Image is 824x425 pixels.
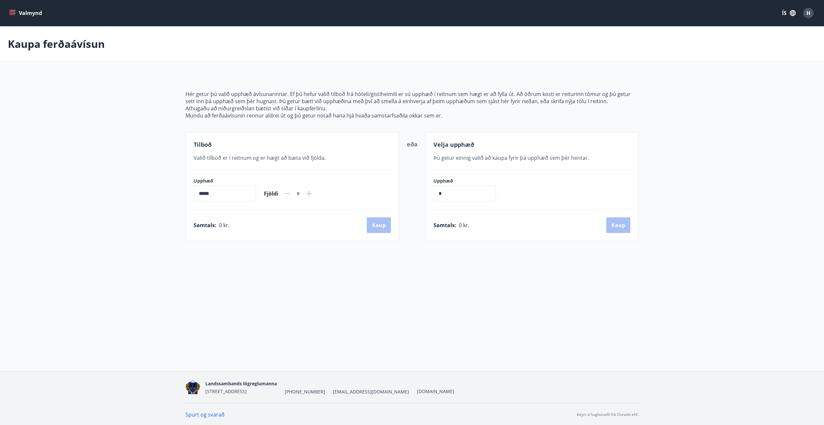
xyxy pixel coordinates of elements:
[205,388,247,394] span: [STREET_ADDRESS]
[264,190,278,197] span: Fjöldi
[185,411,225,418] a: Spurt og svarað
[219,222,229,229] span: 0 kr.
[8,37,105,51] p: Kaupa ferðaávísun
[185,105,639,112] p: Athugaðu að niðurgreiðslan bætist við síðar í kaupferlinu.
[801,5,816,21] button: H
[185,112,639,119] p: Mundu að ferðaávísunin rennur aldrei út og þú getur notað hana hjá hvaða samstarfsaðila okkar sem...
[333,389,409,395] span: [EMAIL_ADDRESS][DOMAIN_NAME]
[459,222,469,229] span: 0 kr.
[407,140,418,148] span: eða
[8,7,45,19] button: menu
[433,222,456,229] span: Samtals :
[194,222,216,229] span: Samtals :
[417,388,454,394] a: [DOMAIN_NAME]
[185,380,200,394] img: 1cqKbADZNYZ4wXUG0EC2JmCwhQh0Y6EN22Kw4FTY.png
[577,412,639,418] p: Keyrt á hugbúnaði frá Dorado ehf.
[194,154,326,161] span: Valið tilboð er í reitnum og er hægt að bæta við fjölda.
[205,380,277,387] span: Landssambands lögreglumanna
[778,7,799,19] button: ÍS
[194,178,256,184] label: Upphæð
[285,389,325,395] span: [PHONE_NUMBER]
[433,178,502,184] label: Upphæð
[185,90,639,105] p: Hér getur þú valið upphæð ávísunarinnar. Ef þú hefur valið tilboð frá hóteli/gistiheimili er sú u...
[433,154,589,161] span: Þú getur einnig valið að kaupa fyrir þá upphæð sem þér hentar.
[806,9,810,17] span: H
[433,141,474,148] span: Velja upphæð
[194,141,212,148] span: Tilboð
